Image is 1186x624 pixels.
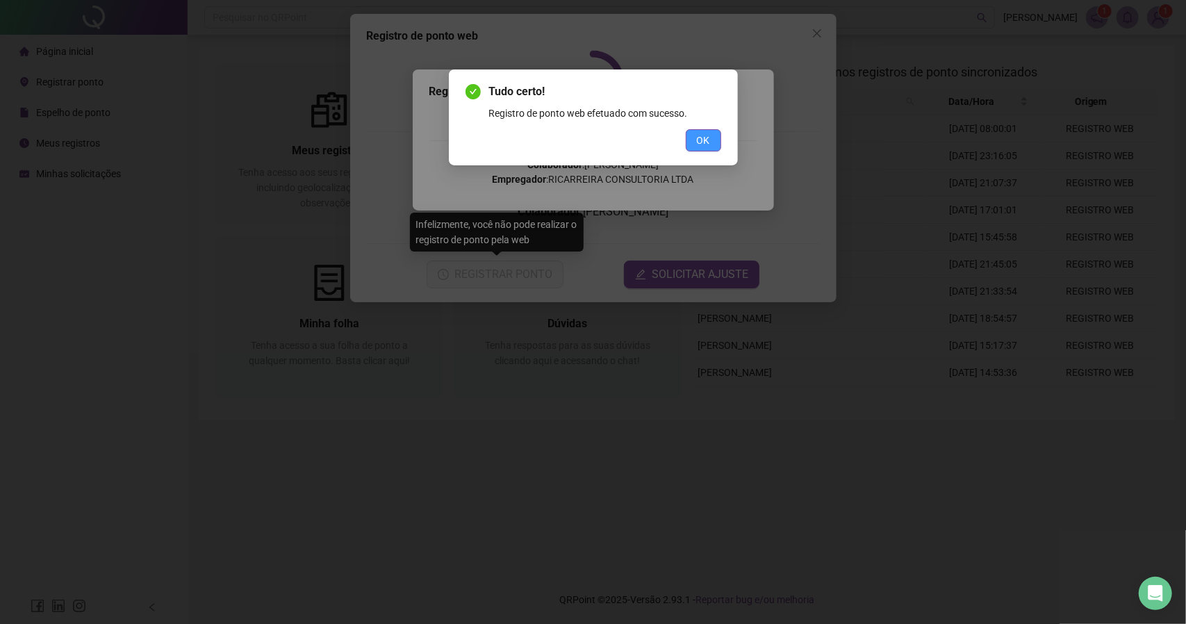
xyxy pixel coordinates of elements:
[686,129,721,151] button: OK
[489,106,721,121] div: Registro de ponto web efetuado com sucesso.
[1139,577,1172,610] div: Open Intercom Messenger
[697,133,710,148] span: OK
[466,84,481,99] span: check-circle
[489,83,721,100] span: Tudo certo!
